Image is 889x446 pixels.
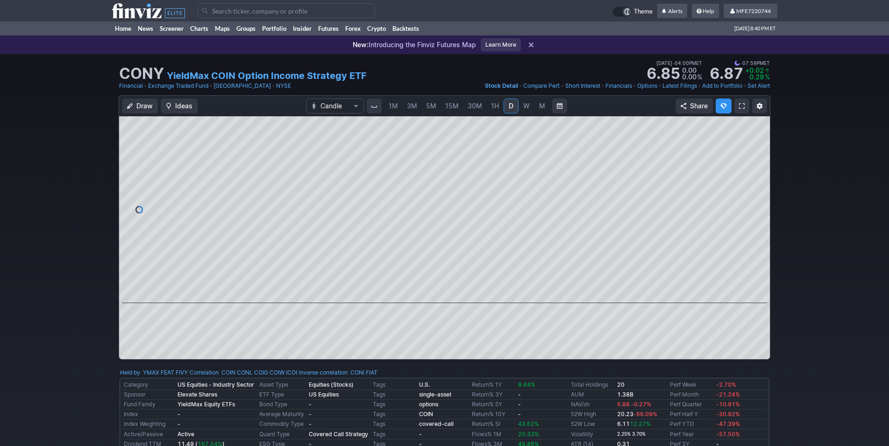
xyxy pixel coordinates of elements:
[161,368,174,377] a: FEAT
[112,21,135,35] a: Home
[371,380,417,390] td: Tags
[259,21,290,35] a: Portfolio
[668,400,714,410] td: Perf Quarter
[736,7,771,14] span: MFE7220744
[765,73,770,81] span: %
[668,429,714,439] td: Perf Year
[518,401,521,408] b: -
[672,59,675,67] span: •
[367,99,382,113] button: Interval
[657,4,687,19] a: Alerts
[309,420,312,427] b: -
[212,21,233,35] a: Maps
[309,411,312,418] b: -
[481,38,521,51] a: Learn More
[389,21,422,35] a: Backtests
[422,99,441,113] a: 5M
[697,73,702,81] span: %
[716,420,740,427] span: -47.39%
[656,59,702,67] span: [DATE] 04:00PM ET
[213,81,271,91] a: [GEOGRAPHIC_DATA]
[389,102,398,110] span: 1M
[710,66,743,81] strong: 6.87
[342,21,364,35] a: Forex
[676,99,713,113] button: Share
[167,69,367,82] a: YieldMax COIN Option Income Strategy ETF
[633,81,636,91] span: •
[176,368,188,377] a: FIVY
[419,431,422,438] b: -
[724,4,777,19] a: MFE7220744
[403,99,421,113] a: 3M
[156,21,187,35] a: Screener
[350,368,364,377] a: CONI
[734,99,749,113] a: Fullscreen
[122,410,176,419] td: Index
[257,429,307,439] td: Quant Type
[734,59,770,67] span: 07:59PM ET
[371,410,417,419] td: Tags
[523,82,560,89] span: Compare Perf.
[297,368,377,377] div: | :
[190,369,219,376] a: Correlation
[178,391,217,398] b: Elevate Shares
[119,66,164,81] h1: CONY
[561,81,564,91] span: •
[743,81,747,91] span: •
[419,381,430,388] b: U.S.
[485,82,518,89] span: Stock Detail
[518,431,539,438] span: 20.33%
[353,40,476,50] p: Introducing the Finviz Futures Map
[187,21,212,35] a: Charts
[468,102,482,110] span: 30M
[419,401,438,408] b: options
[539,102,545,110] span: M
[470,400,516,410] td: Return% 5Y
[299,369,348,376] a: Inverse correlation
[749,73,764,81] span: 0.29
[668,390,714,400] td: Perf Month
[178,431,194,438] b: Active
[569,390,615,400] td: AUM
[658,81,661,91] span: •
[290,21,315,35] a: Insider
[178,420,180,427] b: -
[306,99,364,113] button: Chart Type
[740,59,742,67] span: •
[257,419,307,429] td: Commodity Type
[692,4,719,19] a: Help
[233,21,259,35] a: Groups
[309,431,368,438] b: Covered Call Strategy
[668,419,714,429] td: Perf YTD
[209,81,213,91] span: •
[463,99,486,113] a: 30M
[569,419,615,429] td: 52W Low
[518,391,521,398] b: -
[734,21,775,35] span: [DATE] 8:40 PM ET
[633,411,657,418] span: -66.09%
[419,411,433,418] a: COIN
[441,99,463,113] a: 15M
[178,411,180,418] b: -
[470,410,516,419] td: Return% 10Y
[698,81,701,91] span: •
[519,81,522,91] span: •
[257,410,307,419] td: Average Maturity
[634,7,653,17] span: Theme
[662,82,697,89] span: Latest Filings
[601,81,605,91] span: •
[122,99,158,113] button: Draw
[353,41,369,49] span: New:
[221,368,235,377] a: COIN
[716,99,732,113] button: Explore new features
[745,66,764,74] span: +0.02
[617,401,630,408] span: 6.88
[175,101,192,111] span: Ideas
[617,391,633,398] b: 1.38B
[257,380,307,390] td: Asset Type
[419,420,454,427] b: covered-call
[716,381,736,388] span: -2.70%
[470,390,516,400] td: Return% 3Y
[668,380,714,390] td: Perf Week
[518,411,521,418] b: -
